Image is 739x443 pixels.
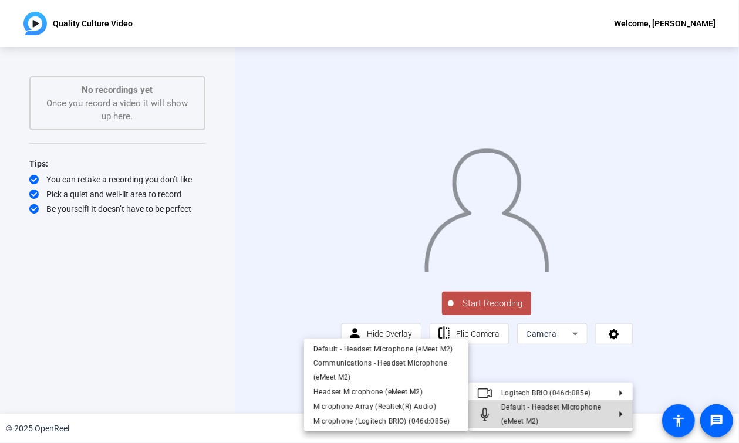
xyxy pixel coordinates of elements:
[313,403,436,411] span: Microphone Array (Realtek(R) Audio)
[501,403,602,425] span: Default - Headset Microphone (eMeet M2)
[501,389,590,397] span: Logitech BRIO (046d:085e)
[478,386,492,400] mat-icon: Video camera
[313,359,447,381] span: Communications - Headset Microphone (eMeet M2)
[313,388,423,396] span: Headset Microphone (eMeet M2)
[313,345,453,353] span: Default - Headset Microphone (eMeet M2)
[478,407,492,421] mat-icon: Microphone
[313,417,450,425] span: Microphone (Logitech BRIO) (046d:085e)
